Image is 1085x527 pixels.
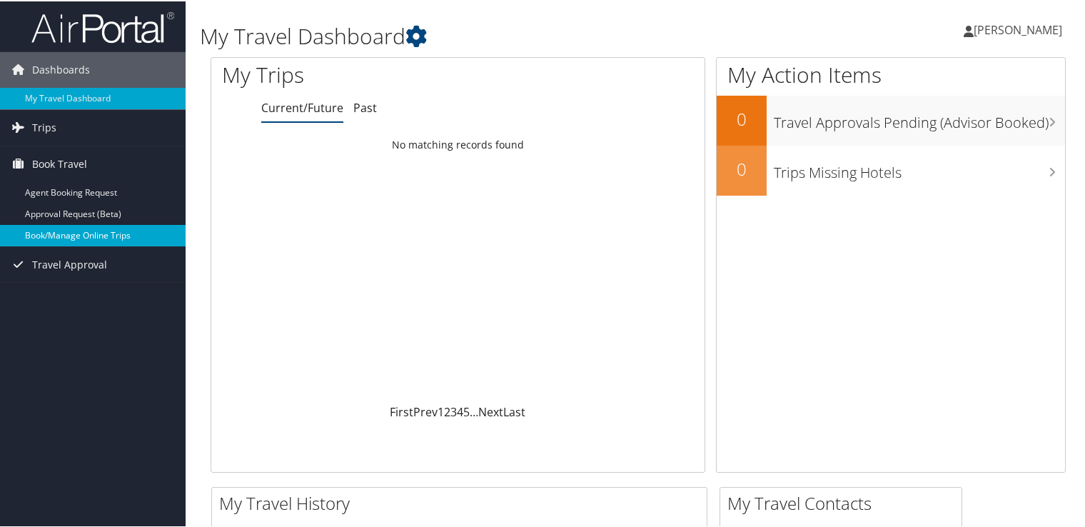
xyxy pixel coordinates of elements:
[450,403,457,418] a: 3
[974,21,1062,36] span: [PERSON_NAME]
[32,51,90,86] span: Dashboards
[774,154,1065,181] h3: Trips Missing Hotels
[774,104,1065,131] h3: Travel Approvals Pending (Advisor Booked)
[222,59,488,89] h1: My Trips
[31,9,174,43] img: airportal-logo.png
[413,403,438,418] a: Prev
[470,403,478,418] span: …
[438,403,444,418] a: 1
[503,403,525,418] a: Last
[717,106,767,130] h2: 0
[717,59,1065,89] h1: My Action Items
[727,490,962,514] h2: My Travel Contacts
[219,490,707,514] h2: My Travel History
[353,99,377,114] a: Past
[32,109,56,144] span: Trips
[390,403,413,418] a: First
[717,144,1065,194] a: 0Trips Missing Hotels
[32,246,107,281] span: Travel Approval
[478,403,503,418] a: Next
[32,145,87,181] span: Book Travel
[261,99,343,114] a: Current/Future
[463,403,470,418] a: 5
[717,94,1065,144] a: 0Travel Approvals Pending (Advisor Booked)
[200,20,784,50] h1: My Travel Dashboard
[964,7,1076,50] a: [PERSON_NAME]
[717,156,767,180] h2: 0
[457,403,463,418] a: 4
[444,403,450,418] a: 2
[211,131,705,156] td: No matching records found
